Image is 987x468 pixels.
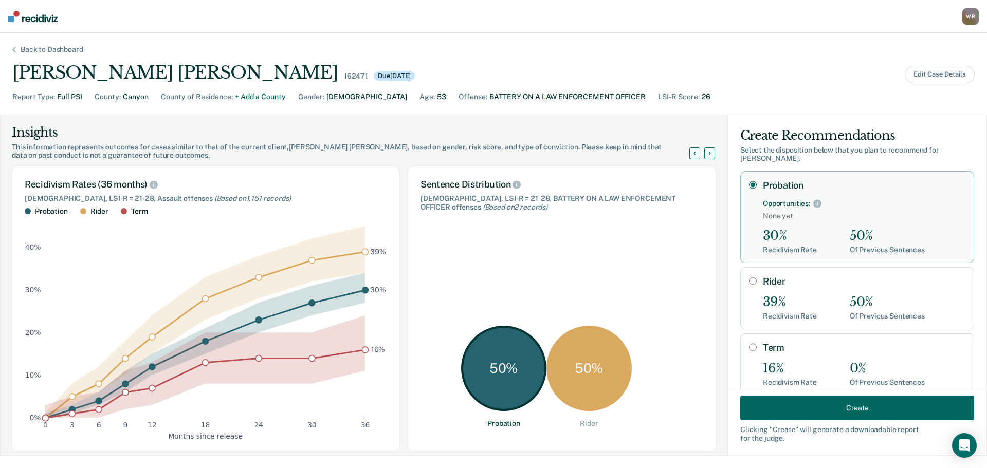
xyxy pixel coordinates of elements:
[25,194,387,203] div: [DEMOGRAPHIC_DATA], LSI-R = 21-28, Assault offenses
[57,91,82,102] div: Full PSI
[962,8,979,25] div: W R
[370,247,386,353] g: text
[361,421,370,429] text: 36
[131,207,148,216] div: Term
[437,91,446,102] div: 53
[97,421,101,429] text: 6
[12,62,338,83] div: [PERSON_NAME] [PERSON_NAME]
[326,91,407,102] div: [DEMOGRAPHIC_DATA]
[374,71,415,81] div: Due [DATE]
[95,91,121,102] div: County :
[90,207,108,216] div: Rider
[307,421,317,429] text: 30
[43,421,370,429] g: x-axis tick label
[235,91,286,102] div: + Add a County
[370,286,386,294] text: 30%
[740,146,974,163] div: Select the disposition below that you plan to recommend for [PERSON_NAME] .
[12,124,702,141] div: Insights
[25,243,41,422] g: y-axis tick label
[763,361,817,376] div: 16%
[850,378,925,387] div: Of Previous Sentences
[461,326,546,411] div: 50 %
[763,229,817,244] div: 30%
[763,312,817,321] div: Recidivism Rate
[45,226,365,418] g: area
[70,421,75,429] text: 3
[487,419,520,428] div: Probation
[25,286,41,294] text: 30%
[421,194,703,212] div: [DEMOGRAPHIC_DATA], LSI-R = 21-28, BATTERY ON A LAW ENFORCEMENT OFFICER offenses
[298,91,324,102] div: Gender :
[25,243,41,251] text: 40%
[344,72,368,81] div: 162471
[740,425,974,443] div: Clicking " Create " will generate a downloadable report for the judge.
[25,179,387,190] div: Recidivism Rates (36 months)
[763,199,810,208] div: Opportunities:
[546,326,632,411] div: 50 %
[702,91,710,102] div: 26
[763,295,817,310] div: 39%
[658,91,700,102] div: LSI-R Score :
[419,91,435,102] div: Age :
[8,45,96,54] div: Back to Dashboard
[201,421,210,429] text: 18
[254,421,263,429] text: 24
[214,194,291,202] span: (Based on 1,151 records )
[371,345,386,353] text: 16%
[168,432,243,440] text: Months since release
[905,66,975,83] button: Edit Case Details
[850,361,925,376] div: 0%
[148,421,157,429] text: 12
[850,295,925,310] div: 50%
[850,312,925,321] div: Of Previous Sentences
[763,342,965,353] label: Term
[12,91,55,102] div: Report Type :
[763,212,965,220] span: None yet
[580,419,598,428] div: Rider
[421,179,703,190] div: Sentence Distribution
[8,11,58,22] img: Recidiviz
[370,247,386,255] text: 39%
[12,143,702,160] div: This information represents outcomes for cases similar to that of the current client, [PERSON_NAM...
[740,396,974,420] button: Create
[25,371,41,379] text: 10%
[962,8,979,25] button: WR
[35,207,68,216] div: Probation
[763,180,965,191] label: Probation
[161,91,233,102] div: County of Residence :
[952,433,977,458] div: Open Intercom Messenger
[30,414,41,422] text: 0%
[123,91,149,102] div: Canyon
[850,229,925,244] div: 50%
[763,378,817,387] div: Recidivism Rate
[123,421,128,429] text: 9
[25,328,41,336] text: 20%
[740,127,974,144] div: Create Recommendations
[850,246,925,254] div: Of Previous Sentences
[763,246,817,254] div: Recidivism Rate
[168,432,243,440] g: x-axis label
[489,91,646,102] div: BATTERY ON A LAW ENFORCEMENT OFFICER
[763,276,965,287] label: Rider
[43,421,48,429] text: 0
[483,203,547,211] span: (Based on 2 records )
[459,91,487,102] div: Offense :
